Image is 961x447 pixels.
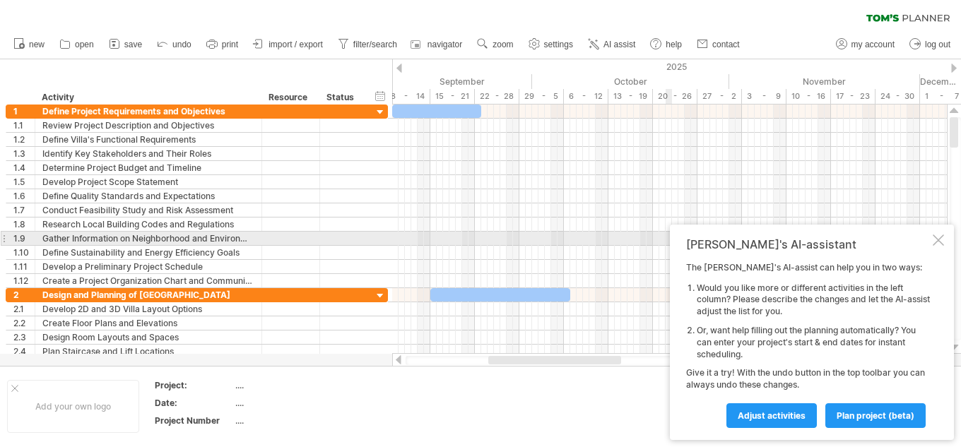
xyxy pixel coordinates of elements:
[42,119,254,132] div: Review Project Description and Objectives
[29,40,45,49] span: new
[408,35,466,54] a: navigator
[13,217,35,231] div: 1.8
[13,274,35,287] div: 1.12
[697,325,930,360] li: Or, want help filling out the planning automatically? You can enter your project's start & end da...
[353,40,397,49] span: filter/search
[13,161,35,174] div: 1.4
[155,415,232,427] div: Project Number
[608,89,653,104] div: 13 - 19
[75,40,94,49] span: open
[249,35,327,54] a: import / export
[686,237,930,251] div: [PERSON_NAME]'s AI-assistant
[906,35,955,54] a: log out
[428,40,462,49] span: navigator
[42,274,254,287] div: Create a Project Organization Chart and Communication Plan
[222,40,238,49] span: print
[235,415,354,427] div: ....
[42,345,254,358] div: Plan Staircase and Lift Locations
[42,246,254,259] div: Define Sustainability and Energy Efficiency Goals
[153,35,196,54] a: undo
[13,288,35,302] div: 2
[42,217,254,231] div: Research Local Building Codes and Regulations
[837,410,914,421] span: plan project (beta)
[13,232,35,245] div: 1.9
[13,316,35,330] div: 2.2
[712,40,740,49] span: contact
[653,89,697,104] div: 20 - 26
[831,89,875,104] div: 17 - 23
[729,74,920,89] div: November 2025
[42,90,254,105] div: Activity
[738,410,806,421] span: Adjust activities
[13,133,35,146] div: 1.2
[7,380,139,433] div: Add your own logo
[42,316,254,330] div: Create Floor Plans and Elevations
[603,40,635,49] span: AI assist
[42,161,254,174] div: Determine Project Budget and Timeline
[155,397,232,409] div: Date:
[925,40,950,49] span: log out
[584,35,639,54] a: AI assist
[42,302,254,316] div: Develop 2D and 3D Villa Layout Options
[13,119,35,132] div: 1.1
[155,379,232,391] div: Project:
[42,147,254,160] div: Identify Key Stakeholders and Their Roles
[13,260,35,273] div: 1.11
[13,203,35,217] div: 1.7
[42,105,254,118] div: Define Project Requirements and Objectives
[42,260,254,273] div: Develop a Preliminary Project Schedule
[786,89,831,104] div: 10 - 16
[172,40,191,49] span: undo
[430,89,475,104] div: 15 - 21
[42,203,254,217] div: Conduct Feasibility Study and Risk Assessment
[851,40,895,49] span: my account
[13,302,35,316] div: 2.1
[13,345,35,358] div: 2.4
[341,74,532,89] div: September 2025
[544,40,573,49] span: settings
[519,89,564,104] div: 29 - 5
[269,90,312,105] div: Resource
[42,232,254,245] div: Gather Information on Neighborhood and Environmental Factors
[742,89,786,104] div: 3 - 9
[13,175,35,189] div: 1.5
[493,40,513,49] span: zoom
[42,330,254,344] div: Design Room Layouts and Spaces
[564,89,608,104] div: 6 - 12
[832,35,899,54] a: my account
[42,288,254,302] div: Design and Planning of [GEOGRAPHIC_DATA]
[42,175,254,189] div: Develop Project Scope Statement
[686,262,930,427] div: The [PERSON_NAME]'s AI-assist can help you in two ways: Give it a try! With the undo button in th...
[334,35,401,54] a: filter/search
[105,35,146,54] a: save
[13,147,35,160] div: 1.3
[693,35,744,54] a: contact
[10,35,49,54] a: new
[42,133,254,146] div: Define Villa's Functional Requirements
[56,35,98,54] a: open
[697,89,742,104] div: 27 - 2
[825,403,926,428] a: plan project (beta)
[525,35,577,54] a: settings
[532,74,729,89] div: October 2025
[326,90,358,105] div: Status
[647,35,686,54] a: help
[13,246,35,259] div: 1.10
[42,189,254,203] div: Define Quality Standards and Expectations
[13,189,35,203] div: 1.6
[269,40,323,49] span: import / export
[13,105,35,118] div: 1
[203,35,242,54] a: print
[235,379,354,391] div: ....
[235,397,354,409] div: ....
[124,40,142,49] span: save
[473,35,517,54] a: zoom
[386,89,430,104] div: 8 - 14
[13,330,35,344] div: 2.3
[697,282,930,318] li: Would you like more or different activities in the left column? Please describe the changes and l...
[875,89,920,104] div: 24 - 30
[726,403,817,428] a: Adjust activities
[475,89,519,104] div: 22 - 28
[666,40,682,49] span: help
